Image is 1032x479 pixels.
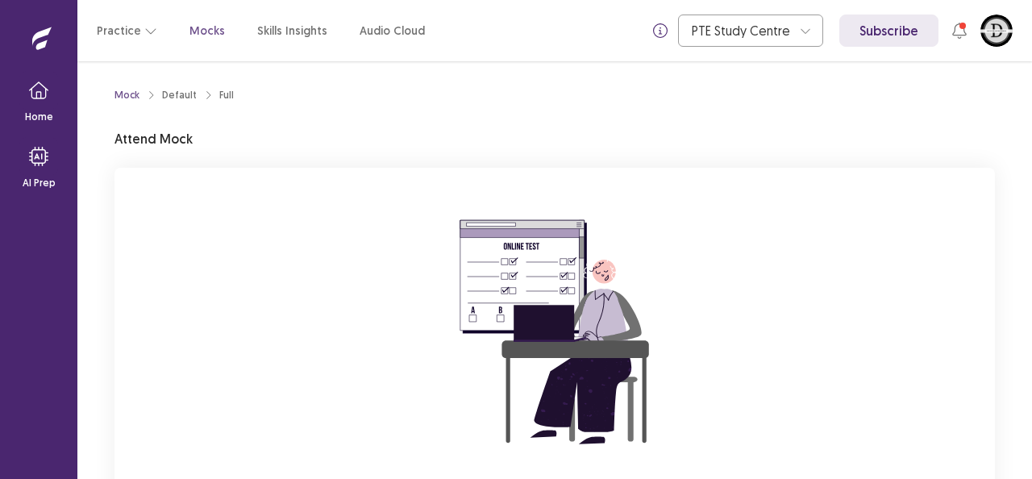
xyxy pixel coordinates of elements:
[189,23,225,40] a: Mocks
[162,88,197,102] div: Default
[114,88,234,102] nav: breadcrumb
[839,15,938,47] a: Subscribe
[980,15,1013,47] button: User Profile Image
[410,187,700,477] img: attend-mock
[23,176,56,190] p: AI Prep
[114,129,193,148] p: Attend Mock
[360,23,425,40] a: Audio Cloud
[257,23,327,40] a: Skills Insights
[692,15,792,46] div: PTE Study Centre
[646,16,675,45] button: info
[114,88,139,102] a: Mock
[219,88,234,102] div: Full
[25,110,53,124] p: Home
[97,16,157,45] button: Practice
